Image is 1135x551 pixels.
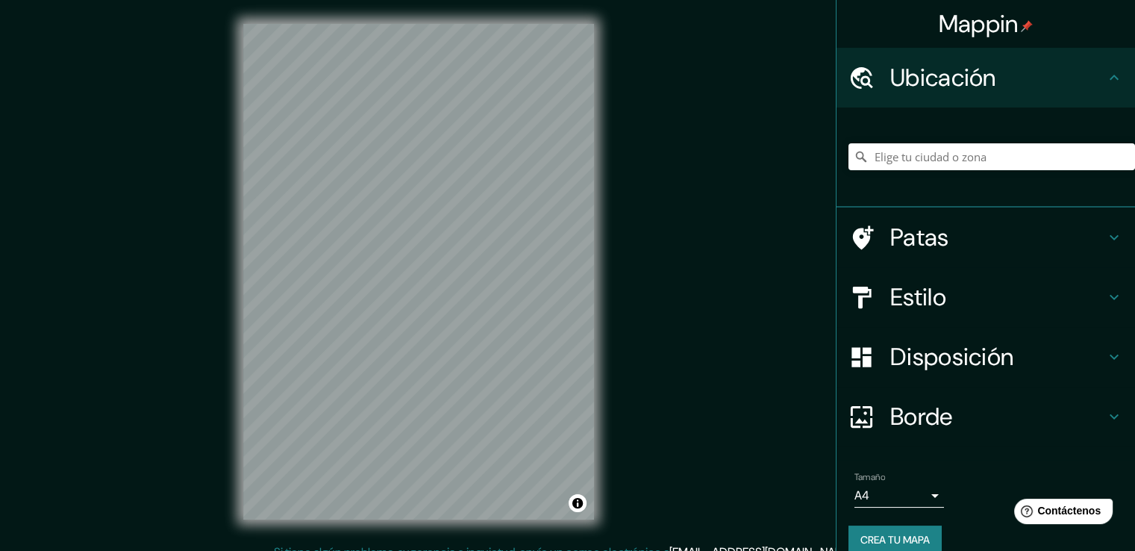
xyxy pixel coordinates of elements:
div: Patas [837,208,1135,267]
font: Disposición [890,341,1013,373]
font: Crea tu mapa [860,533,930,547]
font: Ubicación [890,62,996,93]
div: Ubicación [837,48,1135,108]
font: A4 [854,488,869,503]
font: Estilo [890,281,946,313]
font: Borde [890,401,953,432]
button: Activar o desactivar atribución [569,494,587,512]
font: Mappin [939,8,1019,40]
div: Disposición [837,327,1135,387]
input: Elige tu ciudad o zona [848,143,1135,170]
div: A4 [854,484,944,508]
div: Estilo [837,267,1135,327]
font: Tamaño [854,471,885,483]
iframe: Lanzador de widgets de ayuda [1002,493,1119,535]
div: Borde [837,387,1135,446]
img: pin-icon.png [1021,20,1033,32]
font: Patas [890,222,949,253]
canvas: Mapa [243,24,594,520]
